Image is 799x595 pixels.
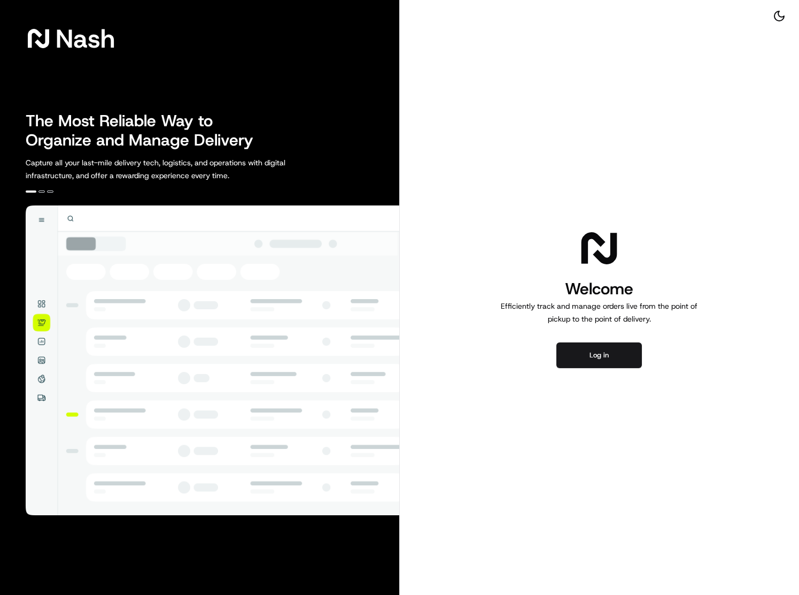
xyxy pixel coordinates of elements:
h1: Welcome [497,278,702,300]
img: illustration [26,205,399,515]
p: Capture all your last-mile delivery tech, logistics, and operations with digital infrastructure, ... [26,156,333,182]
p: Efficiently track and manage orders live from the point of pickup to the point of delivery. [497,300,702,325]
h2: The Most Reliable Way to Organize and Manage Delivery [26,111,265,150]
button: Log in [556,342,642,368]
span: Nash [56,28,115,49]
